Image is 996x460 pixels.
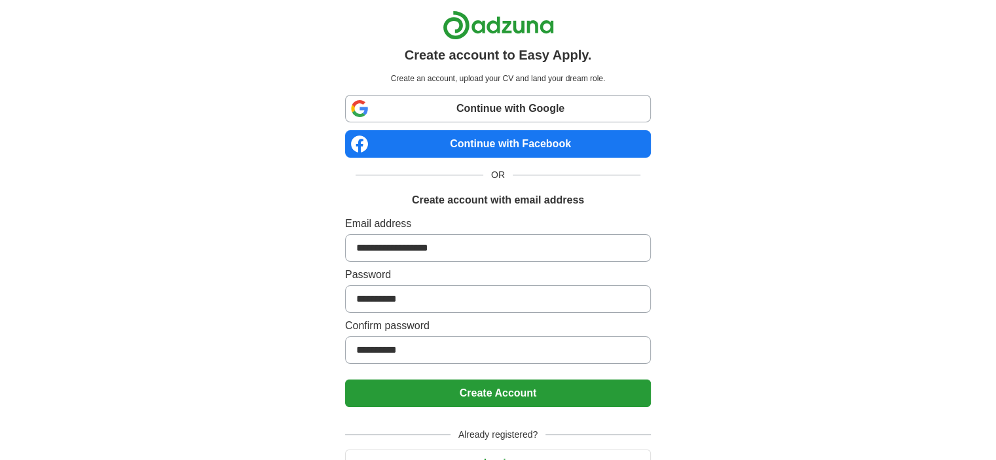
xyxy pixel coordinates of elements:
[345,130,651,158] a: Continue with Facebook
[405,45,592,65] h1: Create account to Easy Apply.
[451,428,545,442] span: Already registered?
[443,10,554,40] img: Adzuna logo
[348,73,648,84] p: Create an account, upload your CV and land your dream role.
[483,168,513,182] span: OR
[345,216,651,232] label: Email address
[345,95,651,122] a: Continue with Google
[345,267,651,283] label: Password
[345,380,651,407] button: Create Account
[412,192,584,208] h1: Create account with email address
[345,318,651,334] label: Confirm password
